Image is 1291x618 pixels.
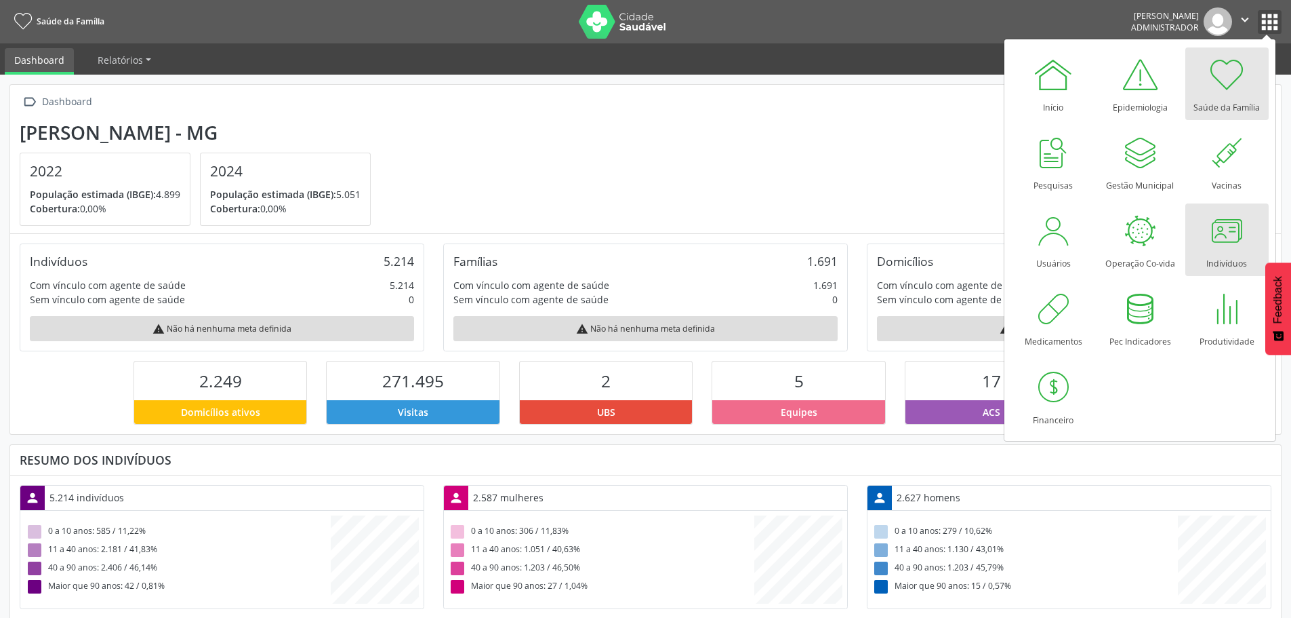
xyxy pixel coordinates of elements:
a: Saúde da Família [1185,47,1269,120]
span: População estimada (IBGE): [30,188,156,201]
i: warning [152,323,165,335]
div: 2.587 mulheres [468,486,548,509]
div: 0 [832,292,838,307]
div: Sem vínculo com agente de saúde [453,292,609,307]
p: 5.051 [210,187,361,201]
h4: 2024 [210,163,361,180]
span: 5 [794,370,804,392]
div: 40 a 90 anos: 2.406 / 46,14% [25,560,331,578]
i:  [20,92,39,112]
div: Sem vínculo com agente de saúde [877,292,1032,307]
a: Pec Indicadores [1099,282,1182,354]
a: Produtividade [1185,282,1269,354]
span: Visitas [398,405,428,419]
div: Resumo dos indivíduos [20,452,1271,467]
a:  Dashboard [20,92,94,112]
div: 11 a 40 anos: 2.181 / 41,83% [25,541,331,560]
div: 40 a 90 anos: 1.203 / 46,50% [449,560,754,578]
div: Indivíduos [30,254,87,269]
span: Domicílios ativos [181,405,260,419]
img: img [1204,7,1232,36]
div: Maior que 90 anos: 42 / 0,81% [25,578,331,596]
div: Com vínculo com agente de saúde [30,278,186,292]
i: person [449,490,464,505]
i:  [1237,12,1252,27]
div: 5.214 [384,254,414,269]
span: 2.249 [199,370,242,392]
a: Dashboard [5,48,74,75]
div: [PERSON_NAME] [1131,10,1199,22]
i: warning [1000,323,1012,335]
div: Domicílios [877,254,933,269]
a: Saúde da Família [9,10,104,33]
a: Vacinas [1185,125,1269,198]
div: Maior que 90 anos: 15 / 0,57% [872,578,1178,596]
div: Não há nenhuma meta definida [30,316,414,341]
div: 11 a 40 anos: 1.051 / 40,63% [449,541,754,560]
a: Usuários [1012,204,1095,276]
div: 40 a 90 anos: 1.203 / 45,79% [872,560,1178,578]
div: Dashboard [39,92,94,112]
span: 271.495 [382,370,444,392]
button: Feedback - Mostrar pesquisa [1265,263,1291,355]
div: Sem vínculo com agente de saúde [30,292,185,307]
i: person [872,490,887,505]
div: 1.691 [807,254,838,269]
div: Com vínculo com agente de saúde [877,278,1033,292]
span: Cobertura: [30,202,80,215]
a: Início [1012,47,1095,120]
a: Indivíduos [1185,204,1269,276]
div: 5.214 [390,278,414,292]
div: 0 [409,292,414,307]
a: Medicamentos [1012,282,1095,354]
a: Relatórios [88,48,161,72]
div: Maior que 90 anos: 27 / 1,04% [449,578,754,596]
button: apps [1258,10,1282,34]
button:  [1232,7,1258,36]
div: 0 a 10 anos: 306 / 11,83% [449,523,754,541]
div: 2.627 homens [892,486,965,509]
span: UBS [597,405,615,419]
a: Epidemiologia [1099,47,1182,120]
span: Cobertura: [210,202,260,215]
a: Pesquisas [1012,125,1095,198]
p: 0,00% [210,201,361,216]
span: Administrador [1131,22,1199,33]
div: 11 a 40 anos: 1.130 / 43,01% [872,541,1178,560]
p: 4.899 [30,187,180,201]
a: Financeiro [1012,360,1095,433]
div: Não há nenhuma meta definida [877,316,1261,341]
span: 2 [601,370,611,392]
div: Não há nenhuma meta definida [453,316,838,341]
div: [PERSON_NAME] - MG [20,121,380,144]
i: warning [576,323,588,335]
div: 1.691 [813,278,838,292]
div: Famílias [453,254,497,269]
p: 0,00% [30,201,180,216]
a: Operação Co-vida [1099,204,1182,276]
i: person [25,490,40,505]
span: 17 [982,370,1001,392]
span: Feedback [1272,276,1284,324]
span: Equipes [781,405,817,419]
a: Gestão Municipal [1099,125,1182,198]
div: 5.214 indivíduos [45,486,129,509]
span: Saúde da Família [37,16,104,27]
span: População estimada (IBGE): [210,188,336,201]
div: 0 a 10 anos: 279 / 10,62% [872,523,1178,541]
span: ACS [983,405,1000,419]
span: Relatórios [98,54,143,66]
div: Com vínculo com agente de saúde [453,278,609,292]
h4: 2022 [30,163,180,180]
div: 0 a 10 anos: 585 / 11,22% [25,523,331,541]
